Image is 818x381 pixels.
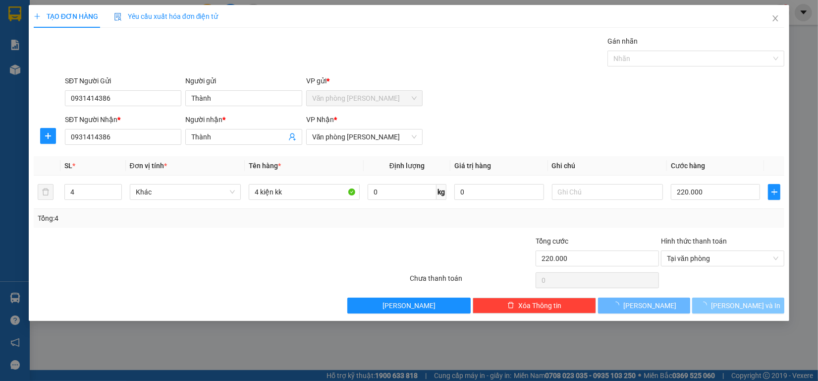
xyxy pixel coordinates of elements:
th: Ghi chú [548,156,667,176]
img: icon [114,13,122,21]
button: plus [768,184,780,200]
span: Đơn vị tính [130,162,167,170]
span: loading [612,302,623,309]
span: plus [34,13,41,20]
span: user-add [288,133,296,141]
label: Gán nhãn [607,37,638,45]
span: Yêu cầu xuất hóa đơn điện tử [114,12,218,20]
button: [PERSON_NAME] và In [692,298,784,314]
div: VP gửi [306,75,423,86]
button: Close [762,5,789,33]
span: Tại văn phòng [667,251,778,266]
span: [PERSON_NAME] và In [711,300,780,311]
span: kg [436,184,446,200]
span: plus [41,132,55,140]
span: Cước hàng [671,162,705,170]
div: Chưa thanh toán [409,273,534,290]
div: SĐT Người Nhận [65,114,181,125]
span: Giá trị hàng [454,162,491,170]
div: Người nhận [185,114,302,125]
span: [PERSON_NAME] [623,300,676,311]
button: [PERSON_NAME] [347,298,471,314]
label: Hình thức thanh toán [661,237,727,245]
span: SL [64,162,72,170]
span: close [771,14,779,22]
span: plus [768,188,780,196]
span: [PERSON_NAME] [382,300,436,311]
button: delete [38,184,54,200]
span: Tên hàng [249,162,281,170]
div: Tổng: 4 [38,213,316,224]
span: Định lượng [389,162,425,170]
span: delete [507,302,514,310]
span: Khác [136,185,235,199]
span: TẠO ĐƠN HÀNG [34,12,98,20]
span: VP Nhận [306,116,334,124]
span: loading [700,302,711,309]
button: plus [40,128,56,144]
span: Xóa Thông tin [518,300,561,311]
div: Người gửi [185,75,302,86]
div: SĐT Người Gửi [65,75,181,86]
input: VD: Bàn, Ghế [249,184,360,200]
span: Văn phòng Vũ Linh [312,129,417,144]
input: Ghi Chú [552,184,663,200]
span: Tổng cước [536,237,568,245]
span: Văn phòng Cao Thắng [312,91,417,106]
button: [PERSON_NAME] [598,298,690,314]
button: deleteXóa Thông tin [473,298,596,314]
input: 0 [454,184,544,200]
